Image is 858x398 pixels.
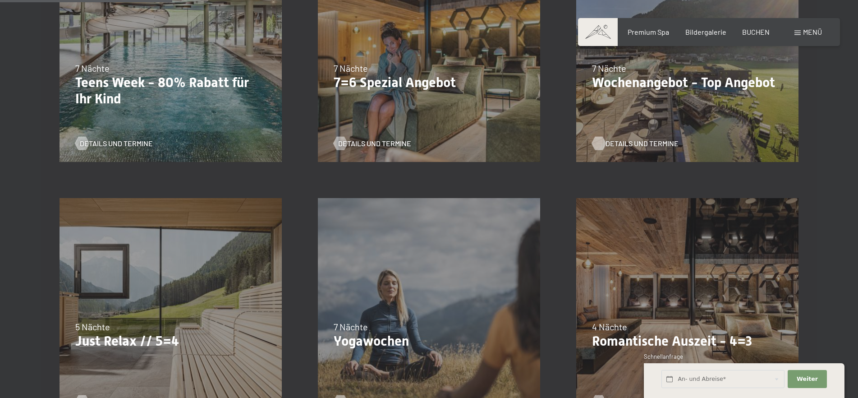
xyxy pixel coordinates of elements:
[644,353,683,360] span: Schnellanfrage
[592,333,783,349] p: Romantische Auszeit - 4=3
[788,370,826,389] button: Weiter
[606,139,679,148] span: Details und Termine
[75,74,266,107] p: Teens Week - 80% Rabatt für Ihr Kind
[80,139,153,148] span: Details und Termine
[685,28,726,36] a: Bildergalerie
[803,28,822,36] span: Menü
[592,321,627,332] span: 4 Nächte
[75,333,266,349] p: Just Relax // 5=4
[75,139,153,148] a: Details und Termine
[592,63,626,74] span: 7 Nächte
[334,321,368,332] span: 7 Nächte
[334,63,368,74] span: 7 Nächte
[592,74,783,91] p: Wochenangebot - Top Angebot
[742,28,770,36] a: BUCHEN
[628,28,669,36] a: Premium Spa
[338,139,411,148] span: Details und Termine
[797,375,818,383] span: Weiter
[334,139,411,148] a: Details und Termine
[334,74,524,91] p: 7=6 Spezial Angebot
[592,139,670,148] a: Details und Termine
[334,333,524,349] p: Yogawochen
[75,63,110,74] span: 7 Nächte
[75,321,110,332] span: 5 Nächte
